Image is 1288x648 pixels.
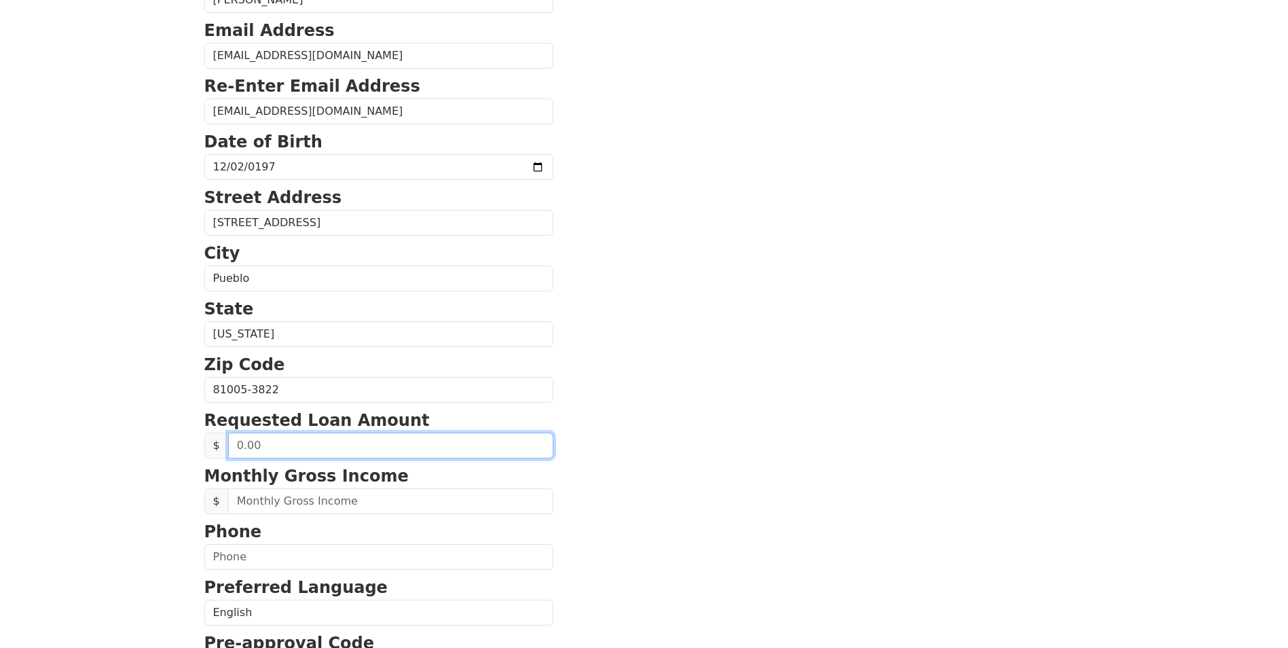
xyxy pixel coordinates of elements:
[204,266,553,291] input: City
[204,377,553,403] input: Zip Code
[204,464,553,488] p: Monthly Gross Income
[204,98,553,124] input: Re-Enter Email Address
[204,300,254,319] strong: State
[204,522,262,541] strong: Phone
[204,488,229,514] span: $
[204,132,323,151] strong: Date of Birth
[204,411,430,430] strong: Requested Loan Amount
[204,355,285,374] strong: Zip Code
[204,578,388,597] strong: Preferred Language
[204,244,240,263] strong: City
[204,21,335,40] strong: Email Address
[204,433,229,458] span: $
[204,210,553,236] input: Street Address
[204,77,420,96] strong: Re-Enter Email Address
[204,544,553,570] input: Phone
[204,188,342,207] strong: Street Address
[228,488,553,514] input: Monthly Gross Income
[204,43,553,69] input: Email Address
[228,433,553,458] input: 0.00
